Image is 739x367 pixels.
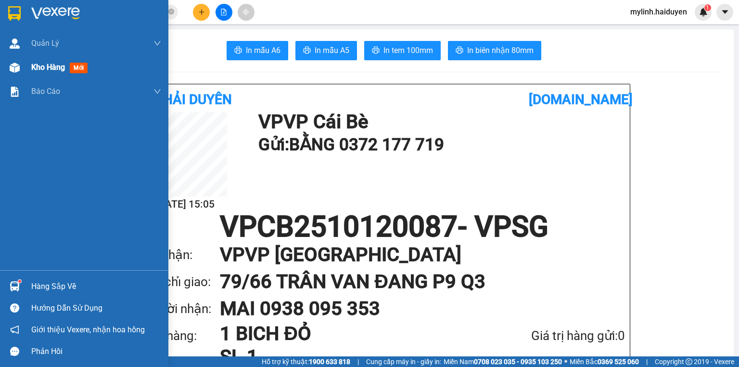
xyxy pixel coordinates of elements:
[646,356,648,367] span: |
[168,9,174,14] span: close-circle
[31,279,161,294] div: Hàng sắp về
[474,358,562,366] strong: 0708 023 035 - 0935 103 250
[704,4,711,11] sup: 1
[598,358,639,366] strong: 0369 525 060
[82,8,180,31] div: VP [GEOGRAPHIC_DATA]
[721,8,729,16] span: caret-down
[8,31,76,45] div: 0372177719
[31,301,161,315] div: Hướng dẫn sử dụng
[480,326,625,346] div: Giá trị hàng gửi: 0
[570,356,639,367] span: Miền Bắc
[10,63,20,73] img: warehouse-icon
[448,41,541,60] button: printerIn biên nhận 80mm
[216,4,232,21] button: file-add
[262,356,350,367] span: Hỗ trợ kỹ thuật:
[31,324,145,336] span: Giới thiệu Vexere, nhận hoa hồng
[242,9,249,15] span: aim
[220,322,480,345] h1: 1 BICH ĐỎ
[143,272,220,292] div: Địa chỉ giao:
[10,39,20,49] img: warehouse-icon
[8,9,23,19] span: Gửi:
[8,8,76,20] div: VP Cái Bè
[234,46,242,55] span: printer
[82,62,96,72] span: DĐ:
[357,356,359,367] span: |
[315,44,349,56] span: In mẫu A5
[238,4,255,21] button: aim
[246,44,280,56] span: In mẫu A6
[258,112,620,131] h1: VP VP Cái Bè
[366,356,441,367] span: Cung cấp máy in - giấy in:
[529,92,633,107] b: [DOMAIN_NAME]
[444,356,562,367] span: Miền Nam
[82,56,175,107] span: 79/66 TRÂN VAN ĐANG P9 Q3
[258,131,620,158] h1: Gửi: BẰNG 0372 177 719
[220,295,606,322] h1: MAI 0938 095 353
[564,360,567,364] span: ⚪️
[309,358,350,366] strong: 1900 633 818
[31,63,65,72] span: Kho hàng
[143,212,625,241] h1: VPCB2510120087 - VPSG
[686,358,692,365] span: copyright
[198,9,205,15] span: plus
[10,281,20,291] img: warehouse-icon
[467,44,534,56] span: In biên nhận 80mm
[383,44,433,56] span: In tem 100mm
[716,4,733,21] button: caret-down
[82,31,180,43] div: MAI
[143,197,227,212] h2: [DATE] 15:05
[82,43,180,56] div: 0938095353
[193,4,210,21] button: plus
[8,20,76,31] div: BẰNG
[10,87,20,97] img: solution-icon
[10,347,19,356] span: message
[18,280,21,283] sup: 1
[372,46,380,55] span: printer
[31,85,60,97] span: Báo cáo
[143,245,220,265] div: VP nhận:
[706,4,709,11] span: 1
[70,63,88,73] span: mới
[8,6,21,21] img: logo-vxr
[168,8,174,17] span: close-circle
[220,241,606,268] h1: VP VP [GEOGRAPHIC_DATA]
[153,39,161,47] span: down
[227,41,288,60] button: printerIn mẫu A6
[364,41,441,60] button: printerIn tem 100mm
[456,46,463,55] span: printer
[31,37,59,49] span: Quản Lý
[220,9,227,15] span: file-add
[143,326,220,346] div: Tên hàng:
[31,344,161,359] div: Phản hồi
[10,325,19,334] span: notification
[699,8,708,16] img: icon-new-feature
[163,92,232,107] b: Hải Duyên
[303,46,311,55] span: printer
[82,9,105,19] span: Nhận:
[143,299,220,319] div: Người nhận:
[295,41,357,60] button: printerIn mẫu A5
[220,268,606,295] h1: 79/66 TRÂN VAN ĐANG P9 Q3
[153,88,161,95] span: down
[623,6,695,18] span: mylinh.haiduyen
[10,303,19,313] span: question-circle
